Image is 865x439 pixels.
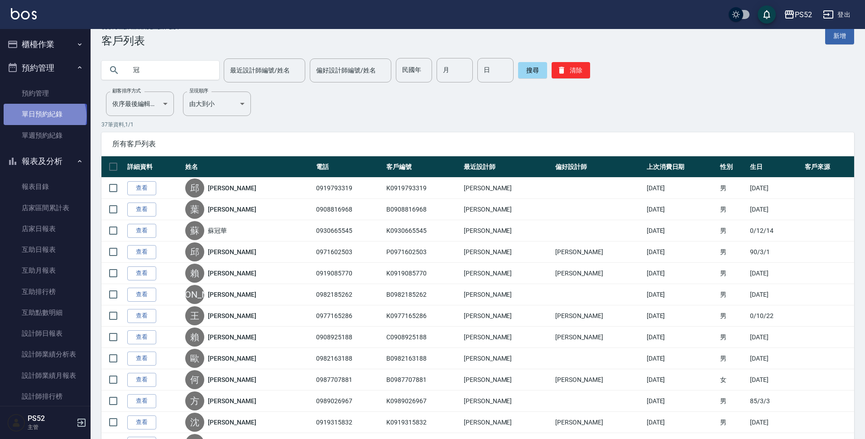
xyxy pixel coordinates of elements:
td: 男 [718,327,748,348]
td: [PERSON_NAME] [553,305,644,327]
a: 設計師業績分析表 [4,344,87,365]
a: 設計師日報表 [4,323,87,344]
td: 男 [718,305,748,327]
a: [PERSON_NAME] [208,333,256,342]
h5: PS52 [28,414,74,423]
a: 設計師業績月報表 [4,365,87,386]
td: 0/10/22 [748,305,803,327]
button: 報表及分析 [4,150,87,173]
td: 0/12/14 [748,220,803,241]
td: 0908925188 [314,327,384,348]
td: [DATE] [644,412,718,433]
a: 查看 [127,352,156,366]
th: 姓名 [183,156,314,178]
td: 男 [718,199,748,220]
a: [PERSON_NAME] [208,396,256,405]
a: 查看 [127,224,156,238]
td: 男 [718,263,748,284]
td: [DATE] [748,263,803,284]
td: [PERSON_NAME] [553,369,644,391]
td: [DATE] [644,327,718,348]
th: 偏好設計師 [553,156,644,178]
a: 查看 [127,415,156,429]
td: 0989026967 [314,391,384,412]
td: 男 [718,348,748,369]
div: 由大到小 [183,92,251,116]
button: 清除 [552,62,590,78]
td: [DATE] [748,178,803,199]
a: 蘇冠華 [208,226,227,235]
th: 生日 [748,156,803,178]
td: [DATE] [644,391,718,412]
td: [DATE] [748,412,803,433]
th: 電話 [314,156,384,178]
td: [DATE] [644,284,718,305]
div: 何 [185,370,204,389]
img: Logo [11,8,37,19]
span: 所有客戶列表 [112,140,843,149]
label: 呈現順序 [189,87,208,94]
td: B0982163188 [384,348,461,369]
a: [PERSON_NAME] [208,311,256,320]
a: [PERSON_NAME] [208,205,256,214]
div: 葉 [185,200,204,219]
td: 男 [718,284,748,305]
a: 互助點數明細 [4,302,87,323]
td: [PERSON_NAME] [461,220,553,241]
td: 0982185262 [314,284,384,305]
a: [PERSON_NAME] [208,183,256,193]
th: 性別 [718,156,748,178]
th: 上次消費日期 [644,156,718,178]
button: save [758,5,776,24]
td: [DATE] [644,369,718,391]
td: [DATE] [748,284,803,305]
td: C0908925188 [384,327,461,348]
a: [PERSON_NAME] [208,290,256,299]
div: 賴 [185,328,204,347]
div: [PERSON_NAME] [185,285,204,304]
div: 邱 [185,178,204,198]
td: [PERSON_NAME] [461,348,553,369]
td: [PERSON_NAME] [461,284,553,305]
td: [PERSON_NAME] [461,178,553,199]
td: [PERSON_NAME] [461,199,553,220]
th: 最近設計師 [461,156,553,178]
a: [PERSON_NAME] [208,269,256,278]
td: 男 [718,391,748,412]
td: [DATE] [748,348,803,369]
td: [DATE] [644,263,718,284]
a: 報表目錄 [4,176,87,197]
a: 新增 [825,28,854,44]
td: K0930665545 [384,220,461,241]
div: 蘇 [185,221,204,240]
td: [PERSON_NAME] [461,391,553,412]
td: 男 [718,178,748,199]
a: [PERSON_NAME] [208,375,256,384]
td: [DATE] [748,369,803,391]
td: 0987707881 [314,369,384,391]
button: 預約管理 [4,56,87,80]
a: 查看 [127,330,156,344]
label: 顧客排序方式 [112,87,141,94]
a: 店家日報表 [4,218,87,239]
td: K0919315832 [384,412,461,433]
td: 90/3/1 [748,241,803,263]
img: Person [7,414,25,432]
a: 互助月報表 [4,260,87,281]
td: K0977165286 [384,305,461,327]
a: 查看 [127,309,156,323]
a: 查看 [127,245,156,259]
p: 主管 [28,423,74,431]
td: 男 [718,220,748,241]
td: [PERSON_NAME] [461,263,553,284]
a: 設計師排行榜 [4,386,87,407]
div: 邱 [185,242,204,261]
td: [PERSON_NAME] [461,241,553,263]
a: 查看 [127,181,156,195]
h3: 客戶列表 [101,34,180,47]
td: 女 [718,369,748,391]
td: K0919085770 [384,263,461,284]
td: 0982163188 [314,348,384,369]
div: 歐 [185,349,204,368]
td: [DATE] [644,220,718,241]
